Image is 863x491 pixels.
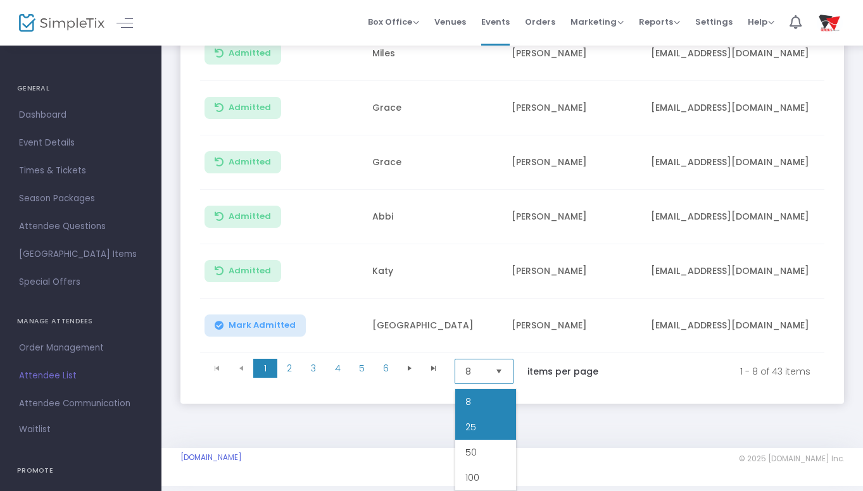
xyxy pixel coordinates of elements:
span: 8 [465,395,471,408]
td: Miles [365,27,504,81]
span: Attendee List [19,368,142,384]
td: [PERSON_NAME] [504,135,643,190]
span: Mark Admitted [229,320,296,330]
button: Select [490,359,508,383]
h4: MANAGE ATTENDEES [17,309,144,334]
label: items per page [527,365,598,378]
span: Events [481,6,510,38]
span: Box Office [368,16,419,28]
td: [EMAIL_ADDRESS][DOMAIN_NAME] [643,244,833,299]
h4: GENERAL [17,76,144,101]
span: Venues [434,6,466,38]
kendo-pager-info: 1 - 8 of 43 items [625,359,810,384]
span: Reports [639,16,680,28]
span: Season Packages [19,190,142,207]
span: Special Offers [19,274,142,290]
a: [DOMAIN_NAME] [180,452,242,463]
span: 100 [465,471,479,484]
td: [PERSON_NAME] [504,299,643,353]
span: Admitted [229,157,271,167]
td: [EMAIL_ADDRESS][DOMAIN_NAME] [643,299,833,353]
td: [EMAIL_ADDRESS][DOMAIN_NAME] [643,81,833,135]
span: Event Details [19,135,142,151]
span: © 2025 [DOMAIN_NAME] Inc. [739,454,844,464]
span: 50 [465,446,477,459]
span: Marketing [570,16,624,28]
td: Grace [365,135,504,190]
td: [EMAIL_ADDRESS][DOMAIN_NAME] [643,27,833,81]
span: Page 4 [325,359,350,378]
span: Help [748,16,774,28]
button: Admitted [205,97,281,119]
span: Dashboard [19,107,142,123]
span: Go to the next page [398,359,422,378]
button: Admitted [205,42,281,65]
td: [PERSON_NAME] [504,190,643,244]
button: Admitted [205,260,281,282]
span: Settings [695,6,733,38]
span: Orders [525,6,555,38]
span: Page 3 [301,359,325,378]
span: Go to the last page [429,363,439,373]
span: Attendee Questions [19,218,142,235]
td: [PERSON_NAME] [504,81,643,135]
span: Page 5 [350,359,374,378]
h4: PROMOTE [17,458,144,483]
span: [GEOGRAPHIC_DATA] Items [19,246,142,263]
td: Grace [365,81,504,135]
span: Order Management [19,340,142,356]
td: [EMAIL_ADDRESS][DOMAIN_NAME] [643,190,833,244]
span: 25 [465,421,476,433]
span: Attendee Communication [19,395,142,412]
td: [GEOGRAPHIC_DATA] [365,299,504,353]
span: Page 1 [253,359,277,378]
span: Page 6 [374,359,398,378]
td: [EMAIL_ADDRESS][DOMAIN_NAME] [643,135,833,190]
span: Waitlist [19,423,51,436]
button: Admitted [205,206,281,228]
button: Admitted [205,151,281,173]
span: Admitted [229,48,271,58]
span: Page 2 [277,359,301,378]
td: Abbi [365,190,504,244]
span: Admitted [229,211,271,221]
span: Go to the next page [405,363,415,373]
span: Times & Tickets [19,163,142,179]
td: Katy [365,244,504,299]
span: Admitted [229,103,271,113]
span: Go to the last page [422,359,446,378]
span: 8 [465,365,485,378]
td: [PERSON_NAME] [504,27,643,81]
button: Mark Admitted [205,314,306,337]
span: Admitted [229,266,271,276]
td: [PERSON_NAME] [504,244,643,299]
